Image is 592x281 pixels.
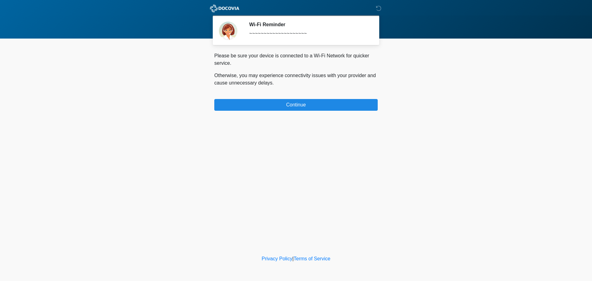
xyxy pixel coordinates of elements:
a: Terms of Service [294,256,330,261]
span: . [273,80,274,85]
a: | [292,256,294,261]
div: ~~~~~~~~~~~~~~~~~~~~ [249,30,368,37]
img: Agent Avatar [219,22,237,40]
img: ABC Med Spa- GFEase Logo [208,5,241,12]
h2: Wi-Fi Reminder [249,22,368,27]
button: Continue [214,99,378,111]
p: Otherwise, you may experience connectivity issues with your provider and cause unnecessary delays [214,72,378,87]
p: Please be sure your device is connected to a Wi-Fi Network for quicker service. [214,52,378,67]
a: Privacy Policy [262,256,293,261]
